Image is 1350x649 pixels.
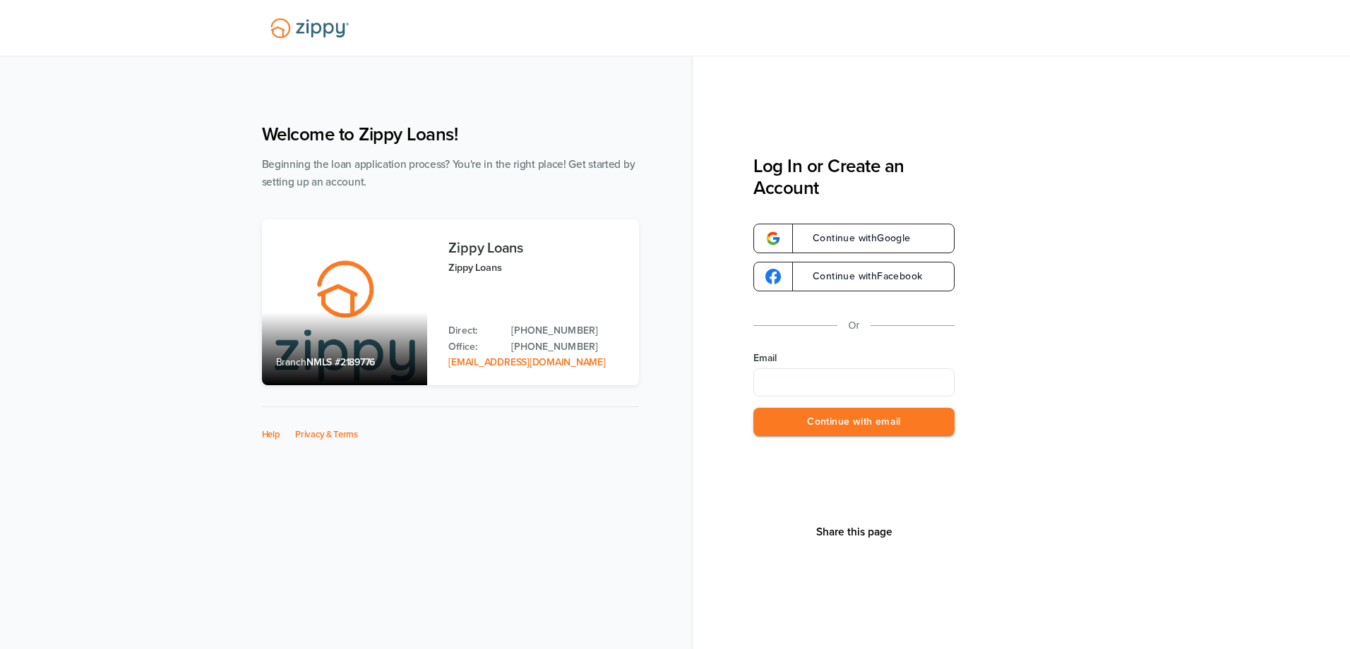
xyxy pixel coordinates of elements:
span: Beginning the loan application process? You're in the right place! Get started by setting up an a... [262,158,635,188]
p: Zippy Loans [448,260,624,276]
a: Help [262,429,280,440]
a: google-logoContinue withGoogle [753,224,955,253]
p: Office: [448,339,497,355]
span: Branch [276,356,307,368]
img: google-logo [765,269,781,284]
input: Email Address [753,368,955,396]
button: Share This Page [812,525,897,539]
a: Email Address: zippyguide@zippymh.com [448,356,605,368]
h3: Log In or Create an Account [753,155,955,199]
span: Continue with Google [799,233,911,243]
a: Privacy & Terms [295,429,358,440]
p: Direct: [448,323,497,339]
a: Office Phone: 512-975-2947 [511,339,624,355]
span: Continue with Facebook [799,272,922,281]
button: Continue with email [753,408,955,437]
h3: Zippy Loans [448,241,624,256]
img: Lender Logo [262,12,357,44]
h1: Welcome to Zippy Loans! [262,123,639,145]
span: NMLS #2189776 [306,356,375,368]
img: google-logo [765,231,781,246]
a: google-logoContinue withFacebook [753,262,955,291]
a: Direct Phone: 512-975-2947 [511,323,624,339]
p: Or [849,317,860,334]
label: Email [753,351,955,365]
